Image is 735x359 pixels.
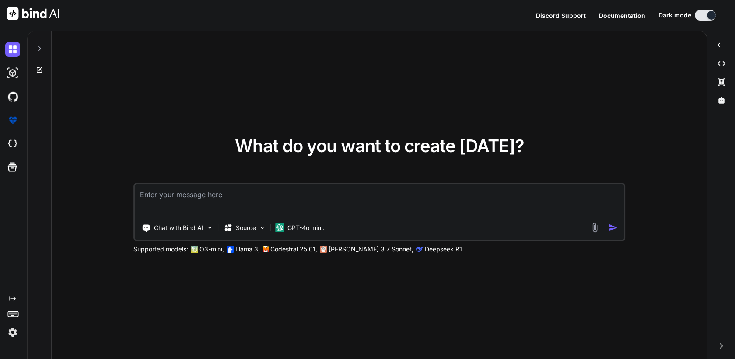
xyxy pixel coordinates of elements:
img: settings [5,325,20,340]
img: icon [609,223,618,232]
img: attachment [590,223,600,233]
img: Pick Tools [206,224,213,231]
p: Codestral 25.01, [270,245,317,254]
button: Discord Support [536,11,586,20]
img: darkAi-studio [5,66,20,80]
img: cloudideIcon [5,136,20,151]
img: claude [416,246,423,253]
img: Mistral-AI [262,246,269,252]
p: O3-mini, [199,245,224,254]
img: darkChat [5,42,20,57]
img: GPT-4 [191,246,198,253]
span: Discord Support [536,12,586,19]
img: Bind AI [7,7,59,20]
p: Deepseek R1 [425,245,462,254]
span: Dark mode [658,11,691,20]
img: Pick Models [259,224,266,231]
p: Supported models: [133,245,188,254]
p: Llama 3, [235,245,260,254]
button: Documentation [599,11,645,20]
img: claude [320,246,327,253]
span: What do you want to create [DATE]? [235,135,524,157]
img: premium [5,113,20,128]
p: Source [236,223,256,232]
p: GPT-4o min.. [287,223,325,232]
img: Llama2 [227,246,234,253]
span: Documentation [599,12,645,19]
img: GPT-4o mini [275,223,284,232]
p: Chat with Bind AI [154,223,203,232]
p: [PERSON_NAME] 3.7 Sonnet, [329,245,413,254]
img: githubDark [5,89,20,104]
